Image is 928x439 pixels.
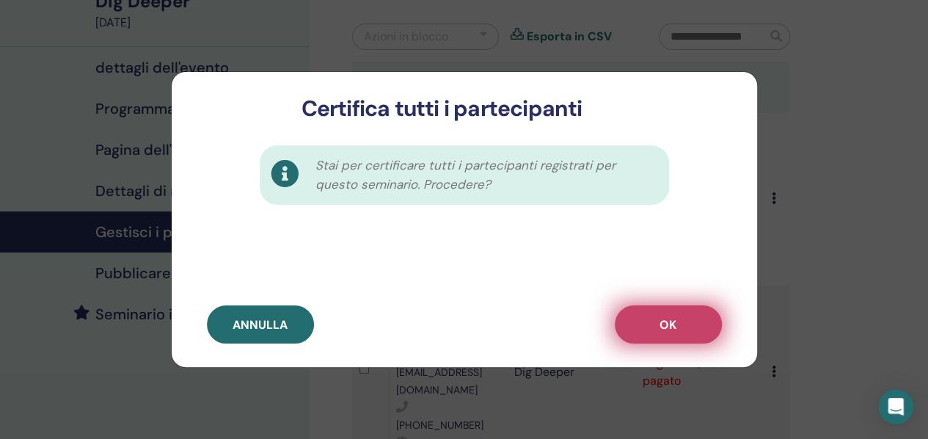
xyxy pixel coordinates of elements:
[878,389,913,424] div: Open Intercom Messenger
[315,156,653,194] span: Stai per certificare tutti i partecipanti registrati per questo seminario. Procedere?
[233,317,288,333] span: Annulla
[660,317,676,333] span: OK
[615,305,722,344] button: OK
[207,305,314,344] button: Annulla
[195,95,689,122] h3: Certifica tutti i partecipanti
